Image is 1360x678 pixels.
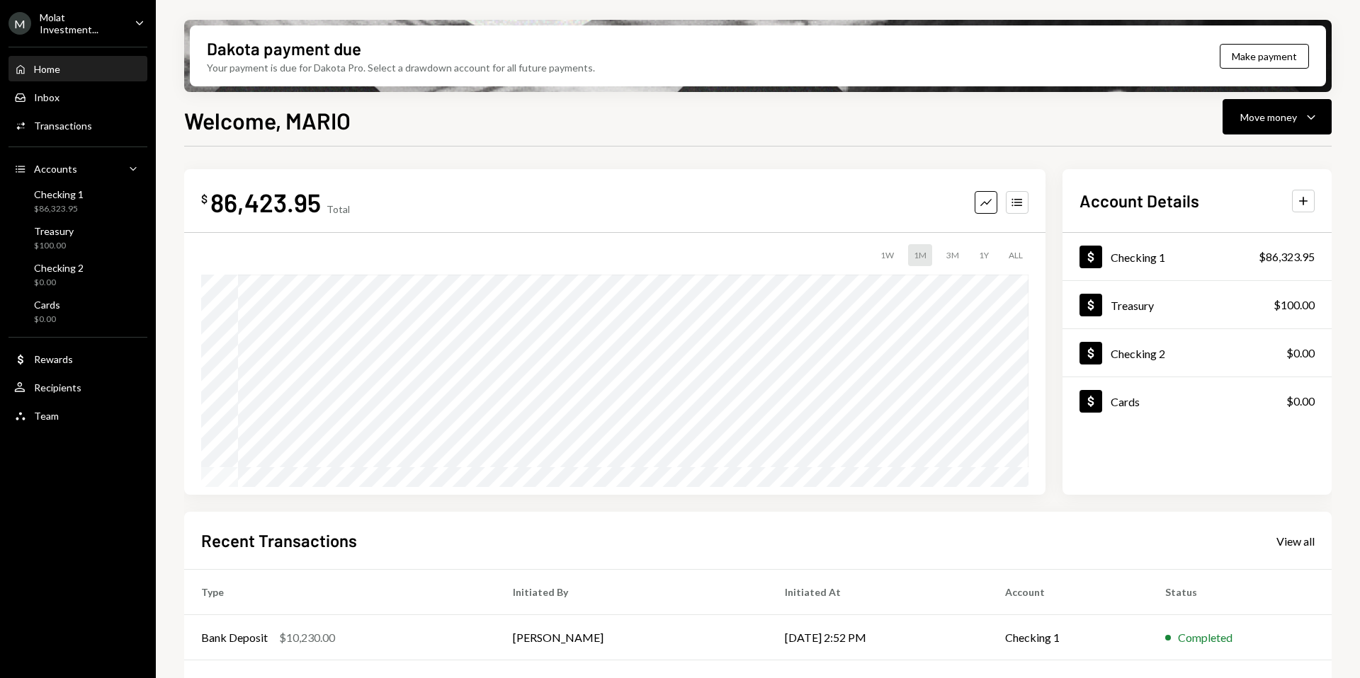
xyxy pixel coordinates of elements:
[34,299,60,311] div: Cards
[8,12,31,35] div: M
[8,403,147,428] a: Team
[279,629,335,646] div: $10,230.00
[1062,281,1332,328] a: Treasury$100.00
[1223,99,1332,134] button: Move money
[1111,299,1154,312] div: Treasury
[34,240,74,252] div: $100.00
[184,106,351,134] h1: Welcome, MARIO
[1220,44,1309,69] button: Make payment
[1062,377,1332,425] a: Cards$0.00
[34,353,73,365] div: Rewards
[34,410,59,422] div: Team
[496,615,768,660] td: [PERSON_NAME]
[1240,110,1297,125] div: Move money
[201,529,357,552] h2: Recent Transactions
[988,570,1148,615] th: Account
[184,570,496,615] th: Type
[8,56,147,81] a: Home
[1062,329,1332,377] a: Checking 2$0.00
[988,615,1148,660] td: Checking 1
[8,84,147,110] a: Inbox
[34,225,74,237] div: Treasury
[34,262,84,274] div: Checking 2
[973,244,994,266] div: 1Y
[1286,345,1315,362] div: $0.00
[207,37,361,60] div: Dakota payment due
[207,60,595,75] div: Your payment is due for Dakota Pro. Select a drawdown account for all future payments.
[1079,189,1199,212] h2: Account Details
[875,244,900,266] div: 1W
[768,570,988,615] th: Initiated At
[34,163,77,175] div: Accounts
[8,156,147,181] a: Accounts
[768,615,988,660] td: [DATE] 2:52 PM
[1286,393,1315,410] div: $0.00
[496,570,768,615] th: Initiated By
[34,381,81,393] div: Recipients
[40,11,123,35] div: Molat Investment...
[34,120,92,132] div: Transactions
[201,192,208,206] div: $
[201,629,268,646] div: Bank Deposit
[1111,251,1165,264] div: Checking 1
[8,221,147,255] a: Treasury$100.00
[34,91,59,103] div: Inbox
[1111,395,1140,408] div: Cards
[1111,347,1165,360] div: Checking 2
[8,184,147,218] a: Checking 1$86,323.95
[8,346,147,372] a: Rewards
[34,203,84,215] div: $86,323.95
[1259,248,1315,265] div: $86,323.95
[1148,570,1332,615] th: Status
[1276,533,1315,548] a: View all
[34,188,84,200] div: Checking 1
[34,277,84,289] div: $0.00
[908,244,932,266] div: 1M
[327,203,350,215] div: Total
[1062,233,1332,280] a: Checking 1$86,323.95
[1276,534,1315,548] div: View all
[8,113,147,138] a: Transactions
[1178,629,1232,646] div: Completed
[1274,297,1315,314] div: $100.00
[34,63,60,75] div: Home
[941,244,965,266] div: 3M
[8,294,147,328] a: Cards$0.00
[210,186,321,218] div: 86,423.95
[8,374,147,400] a: Recipients
[1003,244,1028,266] div: ALL
[8,258,147,292] a: Checking 2$0.00
[34,314,60,326] div: $0.00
